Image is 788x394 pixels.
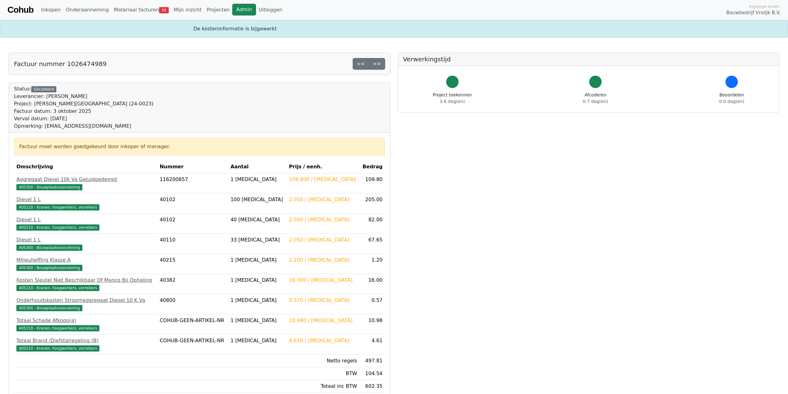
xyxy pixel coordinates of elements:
[16,317,155,324] div: Totaal Schade Afkoop(a)
[256,4,285,16] a: Uitloggen
[16,297,155,312] a: Onderhoudskosten Stroomaggregaat Diesel 10 K Va405300 - Bouwplaatsvoorziening
[230,277,284,284] div: 1 [MEDICAL_DATA]
[440,99,465,104] span: 3.6 dag(en)
[16,224,99,231] span: 405210 - Kranen, hoogwerkers, verreikers
[16,305,82,311] span: 405300 - Bouwplaatsvoorziening
[16,345,99,352] span: 405210 - Kranen, hoogwerkers, verreikers
[230,216,284,224] div: 40 [MEDICAL_DATA]
[359,334,385,355] td: 4.61
[16,277,155,291] a: Kosten Sleutel Niet Beschikbaar Of Manco Bij Ophaling405210 - Kranen, hoogwerkers, verreikers
[359,161,385,173] th: Bedrag
[7,2,33,17] a: Cohub
[583,99,608,104] span: 0.7 dag(en)
[16,337,155,344] div: Totaal Brand /Diefstalregeling (B)
[157,254,228,274] td: 40215
[289,337,357,344] div: 4.610 / [MEDICAL_DATA]
[403,55,774,63] h5: Verwerkingstijd
[14,93,154,100] div: Leverancier: [PERSON_NAME]
[286,355,359,367] td: Netto regels
[289,216,357,224] div: 2.050 / [MEDICAL_DATA]
[14,85,154,130] div: Status:
[157,173,228,193] td: 116200857
[157,334,228,355] td: COHUB-GEEN-ARTIKEL-NR
[369,58,385,70] a: >>
[159,7,169,13] span: 58
[359,254,385,274] td: 1.20
[228,161,286,173] th: Aantal
[726,9,781,16] span: Bouwbedrijf Vrolijk B.V.
[353,58,369,70] a: <<
[230,337,284,344] div: 1 [MEDICAL_DATA]
[111,4,171,16] a: Materiaal facturen58
[157,234,228,254] td: 40110
[230,176,284,183] div: 1 [MEDICAL_DATA]
[14,122,154,130] div: Opmerking: [EMAIL_ADDRESS][DOMAIN_NAME]
[14,60,107,68] h5: Factuur nummer 1026474989
[359,294,385,314] td: 0.57
[289,277,357,284] div: 16.000 / [MEDICAL_DATA]
[16,236,155,251] a: Diesel 1 L405300 - Bouwplaatsvoorziening
[16,337,155,352] a: Totaal Brand /Diefstalregeling (B)405210 - Kranen, hoogwerkers, verreikers
[157,161,228,173] th: Nummer
[157,193,228,214] td: 40102
[359,193,385,214] td: 205.00
[359,355,385,367] td: 497.81
[286,367,359,380] td: BTW
[16,256,155,264] div: Milieuheffing Klasse A
[16,204,99,210] span: 405210 - Kranen, hoogwerkers, verreikers
[359,173,385,193] td: 109.80
[289,196,357,203] div: 2.050 / [MEDICAL_DATA]
[14,108,154,115] div: Factuur datum: 3 oktober 2025
[16,325,99,331] span: 405210 - Kranen, hoogwerkers, verreikers
[359,314,385,334] td: 10.98
[359,274,385,294] td: 16.00
[230,317,284,324] div: 1 [MEDICAL_DATA]
[19,143,380,150] div: Factuur moet worden goedgekeurd door inkoper of manager.
[16,184,82,190] span: 405300 - Bouwplaatsvoorziening
[16,277,155,284] div: Kosten Sleutel Niet Beschikbaar Of Manco Bij Ophaling
[286,161,359,173] th: Prijs / eenh.
[289,236,357,244] div: 2.050 / [MEDICAL_DATA]
[289,256,357,264] div: 1.200 / [MEDICAL_DATA]
[359,214,385,234] td: 82.00
[289,317,357,324] div: 10.980 / [MEDICAL_DATA]
[289,176,357,183] div: 109.800 / [MEDICAL_DATA]
[190,25,599,33] div: De kosteninformatie is bijgewerkt
[16,285,99,291] span: 405210 - Kranen, hoogwerkers, verreikers
[289,297,357,304] div: 0.570 / [MEDICAL_DATA]
[16,216,155,231] a: Diesel 1 L405210 - Kranen, hoogwerkers, verreikers
[16,245,82,251] span: 405300 - Bouwplaatsvoorziening
[14,161,157,173] th: Omschrijving
[719,92,744,105] div: Beoordelen
[16,256,155,271] a: Milieuheffing Klasse A405300 - Bouwplaatsvoorziening
[232,4,256,15] a: Admin
[16,297,155,304] div: Onderhoudskosten Stroomaggregaat Diesel 10 K Va
[230,297,284,304] div: 1 [MEDICAL_DATA]
[14,115,154,122] div: Verval datum: [DATE]
[31,86,56,92] div: Gecodeerd
[38,4,63,16] a: Inkopen
[359,367,385,380] td: 104.54
[16,196,155,203] div: Diesel 1 L
[16,196,155,211] a: Diesel 1 L405210 - Kranen, hoogwerkers, verreikers
[359,380,385,393] td: 602.35
[230,196,284,203] div: 100 [MEDICAL_DATA]
[157,214,228,234] td: 40102
[230,256,284,264] div: 1 [MEDICAL_DATA]
[719,99,744,104] span: 0.0 dag(en)
[16,265,82,271] span: 405300 - Bouwplaatsvoorziening
[433,92,472,105] div: Project toekennen
[204,4,232,16] a: Projecten
[583,92,608,105] div: Afcoderen
[157,274,228,294] td: 40382
[157,314,228,334] td: COHUB-GEEN-ARTIKEL-NR
[286,380,359,393] td: Totaal inc BTW
[230,236,284,244] div: 33 [MEDICAL_DATA]
[157,294,228,314] td: 40800
[14,100,154,108] div: Project: [PERSON_NAME][GEOGRAPHIC_DATA] (24-0023)
[16,176,155,191] a: Aggregaat Diesel 10k Va Geluidgedempt405300 - Bouwplaatsvoorziening
[359,234,385,254] td: 67.65
[16,176,155,183] div: Aggregaat Diesel 10k Va Geluidgedempt
[749,3,781,9] span: Ingelogd onder:
[16,236,155,244] div: Diesel 1 L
